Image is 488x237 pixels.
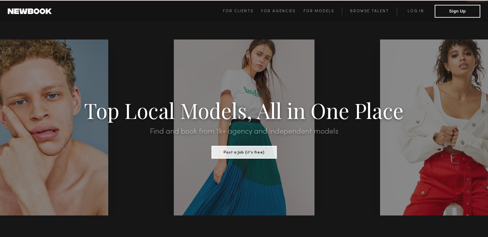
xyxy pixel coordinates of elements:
[261,9,296,13] span: For Agencies
[223,7,261,15] a: For Clients
[397,7,435,15] a: Log in
[261,7,303,15] a: For Agencies
[304,7,342,15] a: For Models
[37,128,451,136] h2: Find and book from 1k+ agency and independent models
[342,7,397,15] a: Browse Talent
[37,100,451,120] h1: Top Local Models, All in One Place
[435,5,480,18] button: Sign Up
[211,146,277,159] button: Post a Job (it’s free)
[223,9,253,13] span: For Clients
[304,9,334,13] span: For Models
[211,148,277,155] a: Post a Job (it’s free)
